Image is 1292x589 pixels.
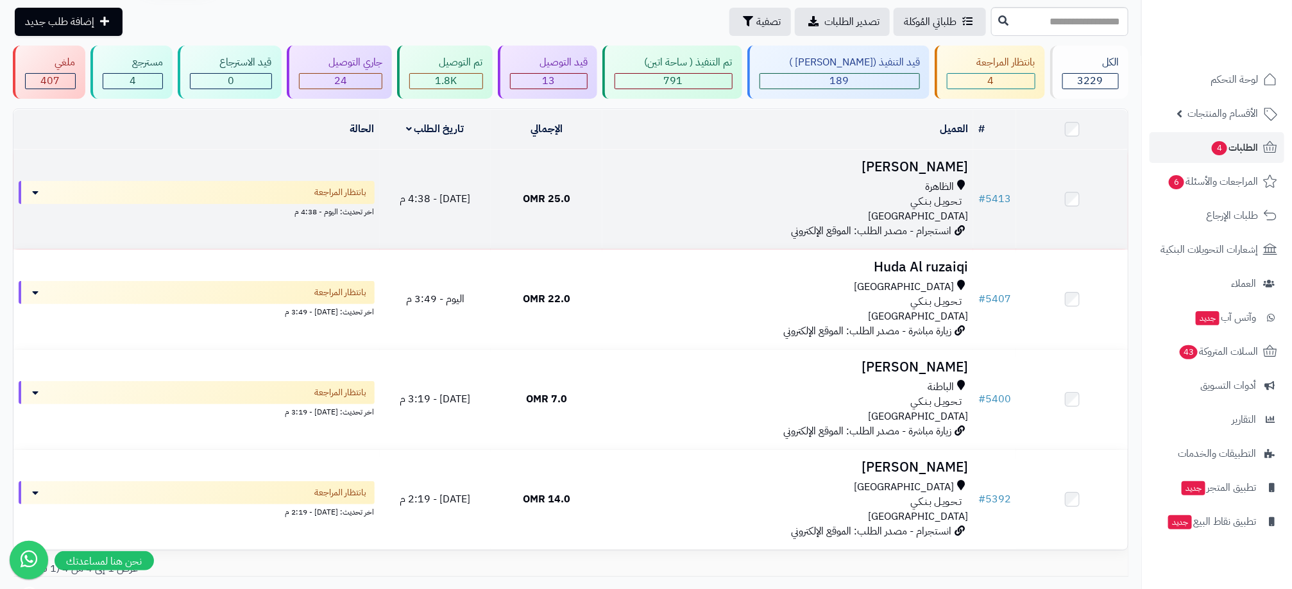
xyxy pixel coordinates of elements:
[435,73,457,89] span: 1.8K
[978,191,985,207] span: #
[1062,55,1119,70] div: الكل
[1211,139,1258,157] span: الطلبات
[978,191,1011,207] a: #5413
[978,391,1011,407] a: #5400
[1150,302,1284,333] a: وآتس آبجديد
[400,491,470,507] span: [DATE] - 2:19 م
[1150,132,1284,163] a: الطلبات4
[868,509,968,524] span: [GEOGRAPHIC_DATA]
[795,8,890,36] a: تصدير الطلبات
[756,14,781,30] span: تصفية
[26,74,75,89] div: 407
[228,73,234,89] span: 0
[19,204,375,218] div: اخر تحديث: اليوم - 4:38 م
[868,409,968,424] span: [GEOGRAPHIC_DATA]
[1150,336,1284,367] a: السلات المتروكة43
[978,491,985,507] span: #
[1150,370,1284,401] a: أدوات التسويق
[608,160,968,175] h3: [PERSON_NAME]
[615,55,733,70] div: تم التنفيذ ( ساحة اتين)
[25,14,94,30] span: إضافة طلب جديد
[1180,479,1256,497] span: تطبيق المتجر
[978,291,1011,307] a: #5407
[1150,472,1284,503] a: تطبيق المتجرجديد
[175,46,284,99] a: قيد الاسترجاع 0
[542,73,555,89] span: 13
[760,74,920,89] div: 189
[103,55,164,70] div: مسترجع
[910,495,962,509] span: تـحـويـل بـنـكـي
[1211,71,1258,89] span: لوحة التحكم
[978,291,985,307] span: #
[1180,345,1198,359] span: 43
[1150,234,1284,265] a: إشعارات التحويلات البنكية
[904,14,956,30] span: طلباتي المُوكلة
[1150,268,1284,299] a: العملاء
[1212,141,1227,155] span: 4
[3,561,571,576] div: عرض 1 إلى 4 من 4 (1 صفحات)
[910,194,962,209] span: تـحـويـل بـنـكـي
[1048,46,1132,99] a: الكل3229
[315,486,367,499] span: بانتظار المراجعة
[103,74,163,89] div: 4
[615,74,732,89] div: 791
[1150,200,1284,231] a: طلبات الإرجاع
[1200,377,1256,395] span: أدوات التسويق
[523,191,570,207] span: 25.0 OMR
[40,73,60,89] span: 407
[783,423,951,439] span: زيارة مباشرة - مصدر الطلب: الموقع الإلكتروني
[1182,481,1205,495] span: جديد
[1178,445,1256,463] span: التطبيقات والخدمات
[395,46,495,99] a: تم التوصيل 1.8K
[947,55,1035,70] div: بانتظار المراجعة
[925,180,954,194] span: الظاهرة
[1167,513,1256,531] span: تطبيق نقاط البيع
[284,46,395,99] a: جاري التوصيل 24
[791,223,951,239] span: انستجرام - مصدر الطلب: الموقع الإلكتروني
[868,209,968,224] span: [GEOGRAPHIC_DATA]
[928,380,954,395] span: الباطنة
[600,46,745,99] a: تم التنفيذ ( ساحة اتين) 791
[400,391,470,407] span: [DATE] - 3:19 م
[1150,404,1284,435] a: التقارير
[791,524,951,539] span: انستجرام - مصدر الطلب: الموقع الإلكتروني
[894,8,986,36] a: طلباتي المُوكلة
[760,55,921,70] div: قيد التنفيذ ([PERSON_NAME] )
[191,74,271,89] div: 0
[1078,73,1103,89] span: 3229
[910,395,962,409] span: تـحـويـل بـنـكـي
[608,360,968,375] h3: [PERSON_NAME]
[783,323,951,339] span: زيارة مباشرة - مصدر الطلب: الموقع الإلكتروني
[824,14,880,30] span: تصدير الطلبات
[608,460,968,475] h3: [PERSON_NAME]
[745,46,933,99] a: قيد التنفيذ ([PERSON_NAME] ) 189
[1150,64,1284,95] a: لوحة التحكم
[315,186,367,199] span: بانتظار المراجعة
[523,291,570,307] span: 22.0 OMR
[1150,438,1284,469] a: التطبيقات والخدمات
[410,74,482,89] div: 1797
[350,121,375,137] a: الحالة
[409,55,483,70] div: تم التوصيل
[664,73,683,89] span: 791
[531,121,563,137] a: الإجمالي
[511,74,588,89] div: 13
[315,286,367,299] span: بانتظار المراجعة
[190,55,272,70] div: قيد الاسترجاع
[910,294,962,309] span: تـحـويـل بـنـكـي
[1168,173,1258,191] span: المراجعات والأسئلة
[978,491,1011,507] a: #5392
[940,121,968,137] a: العميل
[1206,207,1258,225] span: طلبات الإرجاع
[526,391,567,407] span: 7.0 OMR
[1178,343,1258,361] span: السلات المتروكة
[19,404,375,418] div: اخر تحديث: [DATE] - 3:19 م
[88,46,176,99] a: مسترجع 4
[830,73,849,89] span: 189
[510,55,588,70] div: قيد التوصيل
[1168,515,1192,529] span: جديد
[1196,311,1220,325] span: جديد
[334,73,347,89] span: 24
[854,280,954,294] span: [GEOGRAPHIC_DATA]
[854,480,954,495] span: [GEOGRAPHIC_DATA]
